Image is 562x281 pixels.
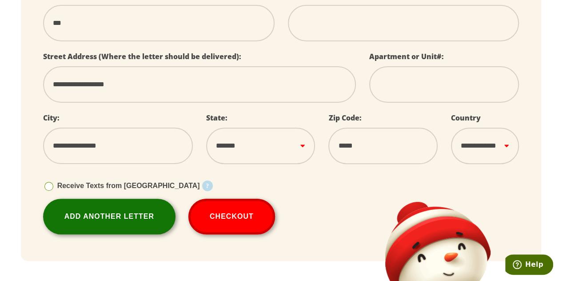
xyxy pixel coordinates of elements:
[369,52,444,61] label: Apartment or Unit#:
[328,113,361,123] label: Zip Code:
[206,113,227,123] label: State:
[188,199,275,234] button: Checkout
[505,254,553,277] iframe: Opens a widget where you can find more information
[43,199,175,234] a: Add Another Letter
[43,52,241,61] label: Street Address (Where the letter should be delivered):
[57,182,200,189] span: Receive Texts from [GEOGRAPHIC_DATA]
[43,113,60,123] label: City:
[451,113,481,123] label: Country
